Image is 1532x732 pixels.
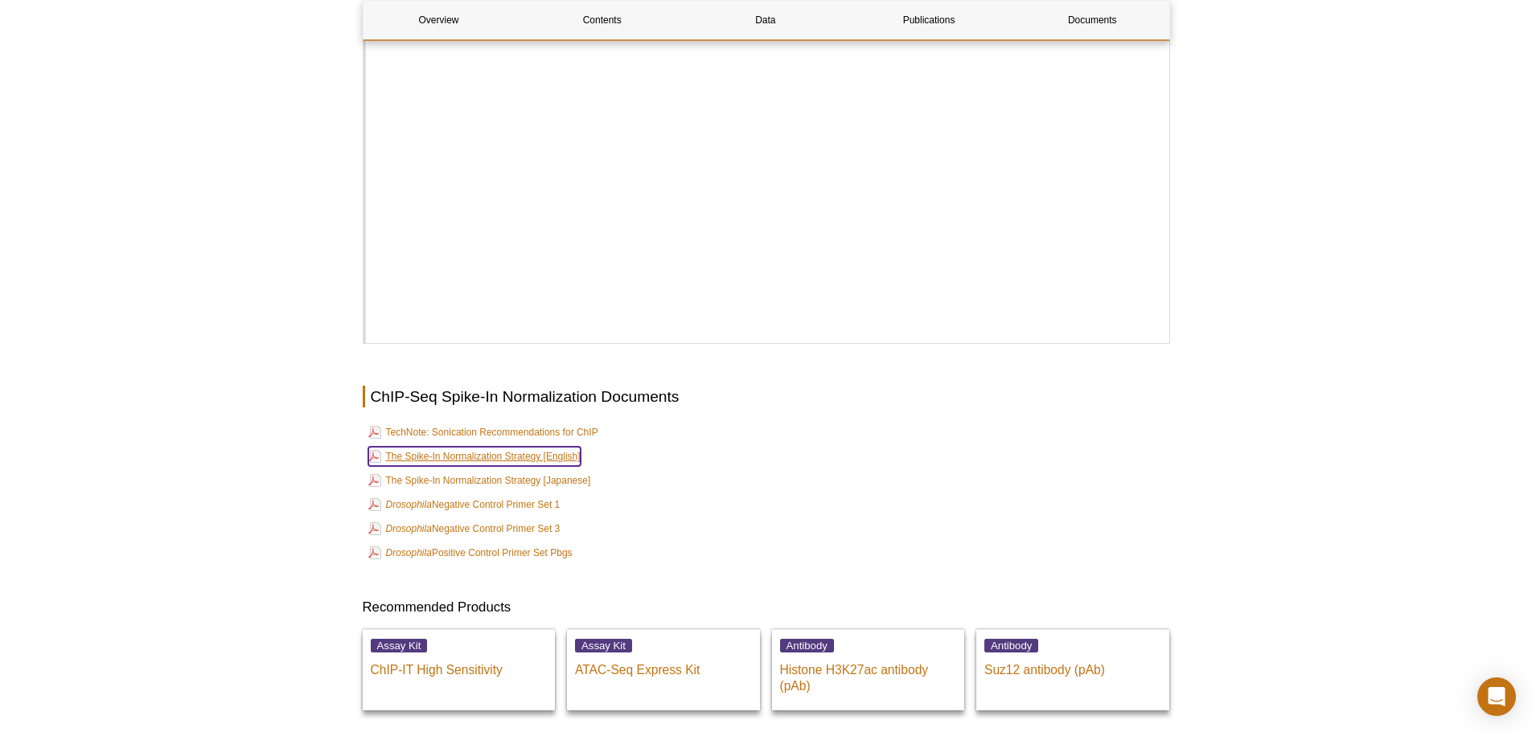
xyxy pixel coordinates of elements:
[386,499,432,510] i: Drosophila
[780,654,957,694] p: Histone H3K27ac antibody (pAb)
[371,654,548,678] p: ChIP-IT High Sensitivity
[363,598,1170,617] h3: Recommended Products
[368,423,598,442] a: TechNote: Sonication Recommendations for ChIP
[386,523,432,534] i: Drosophila
[1017,1,1168,39] a: Documents
[690,1,841,39] a: Data
[853,1,1004,39] a: Publications
[1477,677,1516,716] div: Open Intercom Messenger
[976,629,1169,710] a: Antibody Suz12 antibody (pAb)
[368,519,561,538] a: DrosophilaNegative Control Primer Set 3
[984,639,1038,652] span: Antibody
[527,1,678,39] a: Contents
[567,629,760,710] a: Assay Kit ATAC-Seq Express Kit
[984,654,1161,678] p: Suz12 antibody (pAb)
[368,447,581,466] a: The Spike-In Normalization Strategy [English]
[575,654,752,678] p: ATAC-Seq Express Kit
[363,629,556,710] a: Assay Kit ChIP-IT High Sensitivity
[386,547,432,558] i: Drosophila
[363,1,515,39] a: Overview
[368,471,591,490] a: The Spike-In Normalization Strategy [Japanese]
[575,639,632,652] span: Assay Kit
[368,495,561,514] a: DrosophilaNegative Control Primer Set 1
[363,386,1170,407] h2: ChIP-Seq Spike-In Normalization Documents
[772,629,965,710] a: Antibody Histone H3K27ac antibody (pAb)
[780,639,834,652] span: Antibody
[371,639,428,652] span: Assay Kit
[368,543,573,562] a: DrosophilaPositive Control Primer Set Pbgs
